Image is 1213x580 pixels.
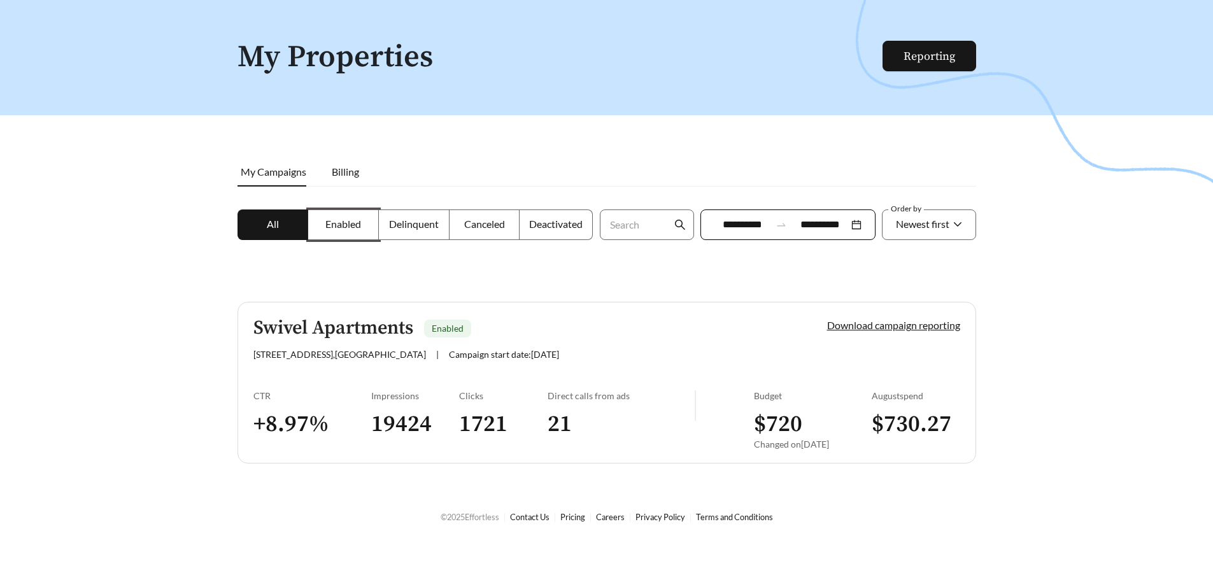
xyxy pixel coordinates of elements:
h3: $ 720 [754,410,872,439]
a: Reporting [904,49,955,64]
h1: My Properties [238,41,884,74]
div: CTR [253,390,371,401]
div: Clicks [459,390,548,401]
div: Impressions [371,390,460,401]
button: Reporting [883,41,976,71]
a: Download campaign reporting [827,319,960,331]
div: Budget [754,390,872,401]
div: August spend [872,390,960,401]
h3: 21 [548,410,695,439]
span: All [267,218,279,230]
span: Delinquent [389,218,439,230]
h3: 19424 [371,410,460,439]
h3: + 8.97 % [253,410,371,439]
div: Direct calls from ads [548,390,695,401]
span: Billing [332,166,359,178]
div: Changed on [DATE] [754,439,872,449]
span: [STREET_ADDRESS] , [GEOGRAPHIC_DATA] [253,349,426,360]
span: Enabled [432,323,464,334]
a: Swivel ApartmentsEnabled[STREET_ADDRESS],[GEOGRAPHIC_DATA]|Campaign start date:[DATE]Download cam... [238,302,976,463]
span: | [436,349,439,360]
span: search [674,219,686,230]
img: line [695,390,696,421]
span: Deactivated [529,218,583,230]
span: swap-right [776,219,787,230]
span: Newest first [896,218,949,230]
span: Canceled [464,218,505,230]
h5: Swivel Apartments [253,318,413,339]
span: to [776,219,787,230]
h3: 1721 [459,410,548,439]
h3: $ 730.27 [872,410,960,439]
span: My Campaigns [241,166,306,178]
span: Campaign start date: [DATE] [449,349,559,360]
span: Enabled [325,218,361,230]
